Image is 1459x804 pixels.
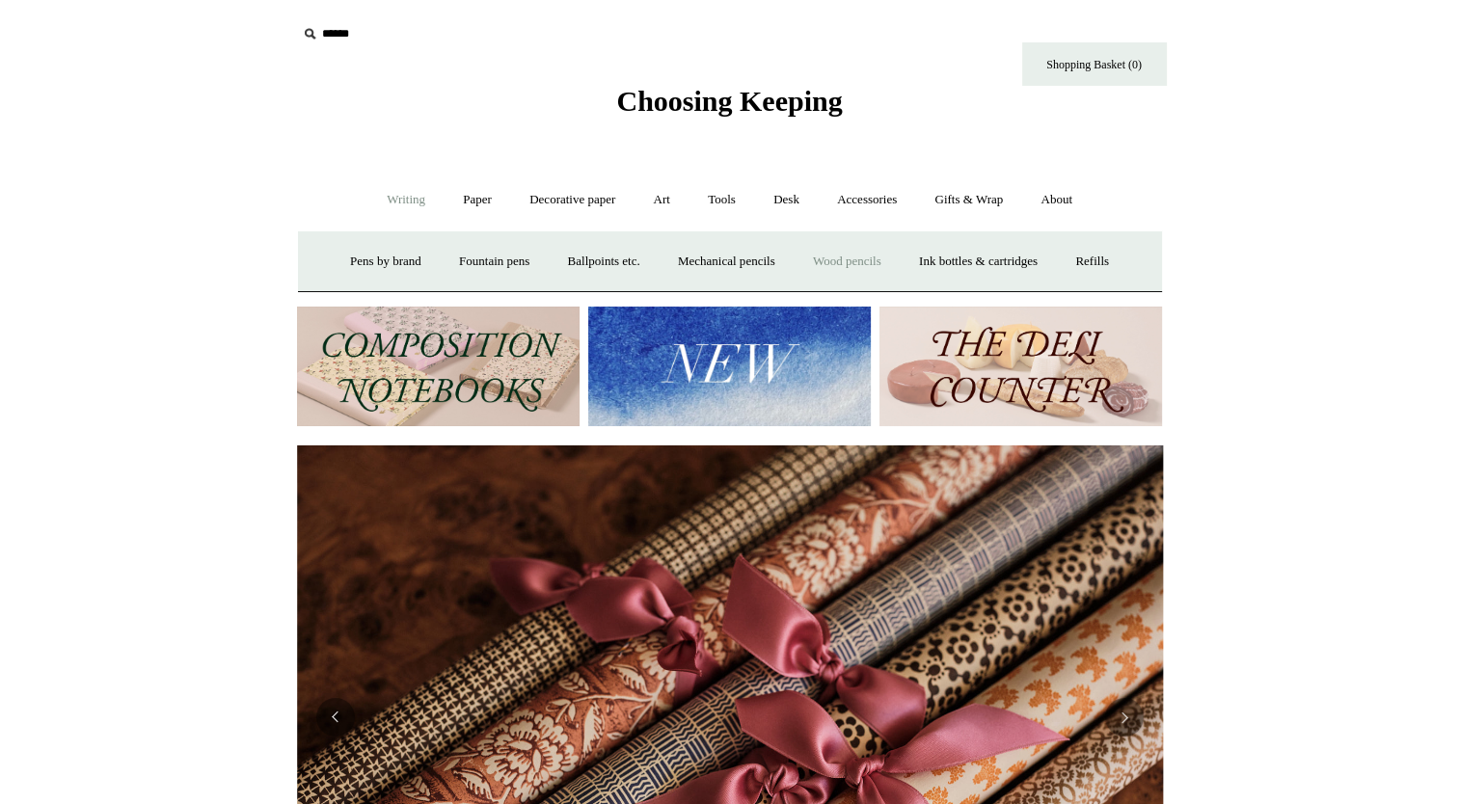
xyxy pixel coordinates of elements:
button: Previous [316,698,355,737]
a: Tools [690,174,753,226]
img: 202302 Composition ledgers.jpg__PID:69722ee6-fa44-49dd-a067-31375e5d54ec [297,307,580,427]
a: Paper [446,174,509,226]
a: Art [636,174,688,226]
img: New.jpg__PID:f73bdf93-380a-4a35-bcfe-7823039498e1 [588,307,871,427]
a: Writing [369,174,443,226]
a: Shopping Basket (0) [1022,42,1167,86]
a: Choosing Keeping [616,100,842,114]
a: Decorative paper [512,174,633,226]
button: Next [1105,698,1144,737]
a: Pens by brand [333,236,439,287]
a: Refills [1058,236,1126,287]
a: Mechanical pencils [661,236,793,287]
a: Ink bottles & cartridges [902,236,1055,287]
a: Wood pencils [796,236,899,287]
a: Gifts & Wrap [917,174,1020,226]
img: The Deli Counter [879,307,1162,427]
a: Accessories [820,174,914,226]
a: Fountain pens [442,236,547,287]
a: Desk [756,174,817,226]
a: About [1023,174,1090,226]
a: Ballpoints etc. [551,236,658,287]
span: Choosing Keeping [616,85,842,117]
